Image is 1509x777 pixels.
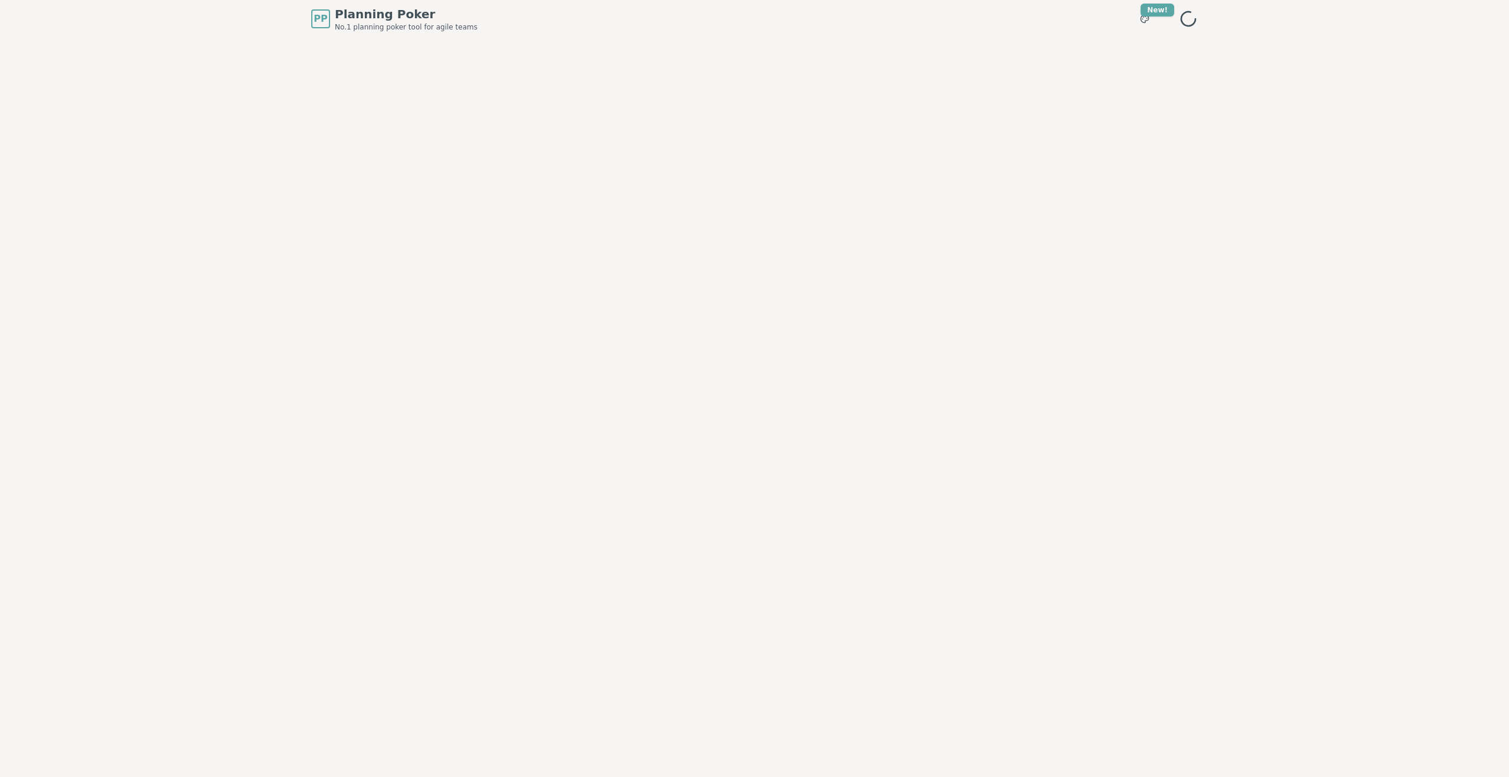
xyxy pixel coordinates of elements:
button: New! [1134,8,1155,29]
span: No.1 planning poker tool for agile teams [335,22,477,32]
span: PP [314,12,327,26]
a: PPPlanning PokerNo.1 planning poker tool for agile teams [311,6,477,32]
span: Planning Poker [335,6,477,22]
div: New! [1141,4,1174,17]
